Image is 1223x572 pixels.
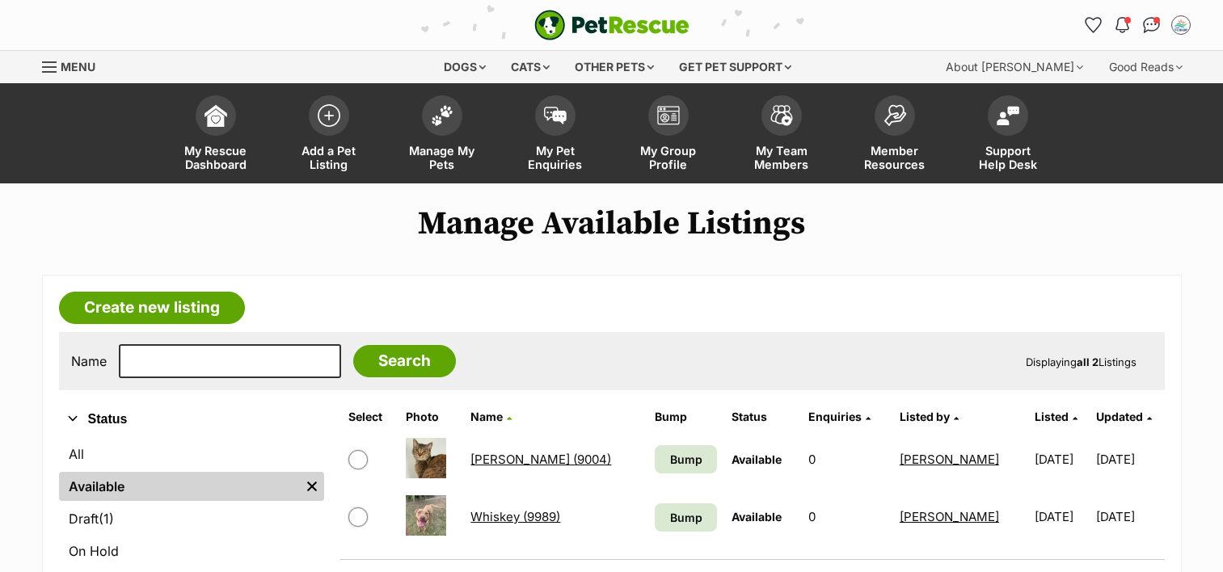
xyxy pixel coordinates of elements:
[399,404,463,430] th: Photo
[59,440,324,469] a: All
[802,489,892,545] td: 0
[432,51,497,83] div: Dogs
[972,144,1044,171] span: Support Help Desk
[900,452,999,467] a: [PERSON_NAME]
[500,51,561,83] div: Cats
[808,410,871,423] a: Enquiries
[900,410,959,423] a: Listed by
[386,87,499,183] a: Manage My Pets
[42,51,107,80] a: Menu
[612,87,725,183] a: My Group Profile
[1096,410,1143,423] span: Updated
[159,87,272,183] a: My Rescue Dashboard
[318,104,340,127] img: add-pet-listing-icon-0afa8454b4691262ce3f59096e99ab1cd57d4a30225e0717b998d2c9b9846f56.svg
[838,87,951,183] a: Member Resources
[293,144,365,171] span: Add a Pet Listing
[499,87,612,183] a: My Pet Enquiries
[59,504,324,533] a: Draft
[951,87,1065,183] a: Support Help Desk
[1110,12,1136,38] button: Notifications
[770,105,793,126] img: team-members-icon-5396bd8760b3fe7c0b43da4ab00e1e3bb1a5d9ba89233759b79545d2d3fc5d0d.svg
[59,536,324,566] a: On Hold
[470,452,611,467] a: [PERSON_NAME] (9004)
[900,410,950,423] span: Listed by
[732,452,782,466] span: Available
[353,345,456,377] input: Search
[858,144,931,171] span: Member Resources
[1143,17,1160,33] img: chat-41dd97257d64d25036548639549fe6c8038ab92f7586957e7f3b1b290dea8141.svg
[725,404,800,430] th: Status
[272,87,386,183] a: Add a Pet Listing
[934,51,1094,83] div: About [PERSON_NAME]
[1035,410,1078,423] a: Listed
[802,431,892,487] td: 0
[1098,51,1194,83] div: Good Reads
[1081,12,1194,38] ul: Account quick links
[205,104,227,127] img: dashboard-icon-eb2f2d2d3e046f16d808141f083e7271f6b2e854fb5c12c21221c1fb7104beca.svg
[1026,355,1137,368] span: Displaying Listings
[1168,12,1194,38] button: My account
[725,87,838,183] a: My Team Members
[519,144,592,171] span: My Pet Enquiries
[99,509,114,528] span: (1)
[1035,410,1069,423] span: Listed
[59,292,245,324] a: Create new listing
[1096,489,1162,545] td: [DATE]
[61,60,95,74] span: Menu
[534,10,690,40] a: PetRescue
[431,105,453,126] img: manage-my-pets-icon-02211641906a0b7f246fdf0571729dbe1e7629f14944591b6c1af311fb30b64b.svg
[655,503,717,532] a: Bump
[632,144,705,171] span: My Group Profile
[71,354,107,368] label: Name
[470,410,503,423] span: Name
[406,144,479,171] span: Manage My Pets
[668,51,803,83] div: Get pet support
[470,509,560,524] a: Whiskey (9989)
[179,144,252,171] span: My Rescue Dashboard
[563,51,665,83] div: Other pets
[300,472,324,501] a: Remove filter
[59,472,300,501] a: Available
[884,104,906,126] img: member-resources-icon-8e73f808a243e03378d46382f2149f9095a855e16c252ad45f914b54edf8863c.svg
[1173,17,1189,33] img: Sonja Laine profile pic
[470,410,512,423] a: Name
[745,144,818,171] span: My Team Members
[1139,12,1165,38] a: Conversations
[342,404,398,430] th: Select
[59,409,324,430] button: Status
[655,445,717,473] a: Bump
[1115,17,1128,33] img: notifications-46538b983faf8c2785f20acdc204bb7945ddae34d4c08c2a6579f10ce5e182be.svg
[1096,431,1162,487] td: [DATE]
[1028,489,1094,545] td: [DATE]
[670,509,702,526] span: Bump
[534,10,690,40] img: logo-e224e6f780fb5917bec1dbf3a21bbac754714ae5b6737aabdf751b685950b380.svg
[648,404,723,430] th: Bump
[808,410,862,423] span: translation missing: en.admin.listings.index.attributes.enquiries
[732,510,782,524] span: Available
[670,451,702,468] span: Bump
[997,106,1019,125] img: help-desk-icon-fdf02630f3aa405de69fd3d07c3f3aa587a6932b1a1747fa1d2bba05be0121f9.svg
[657,106,680,125] img: group-profile-icon-3fa3cf56718a62981997c0bc7e787c4b2cf8bcc04b72c1350f741eb67cf2f40e.svg
[1077,355,1099,368] strong: all 2
[1028,431,1094,487] td: [DATE]
[900,509,999,524] a: [PERSON_NAME]
[544,107,567,124] img: pet-enquiries-icon-7e3ad2cf08bfb03b45e93fb7055b45f3efa6380592205ae92323e6603595dc1f.svg
[1081,12,1107,38] a: Favourites
[1096,410,1152,423] a: Updated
